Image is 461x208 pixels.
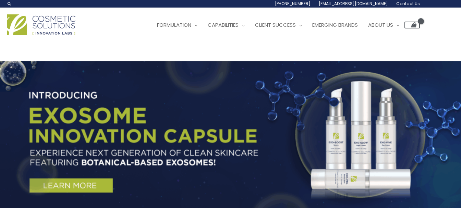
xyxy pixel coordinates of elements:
[363,15,404,35] a: About Us
[208,21,239,28] span: Capabilities
[404,22,420,28] a: View Shopping Cart, empty
[157,21,191,28] span: Formulation
[312,21,358,28] span: Emerging Brands
[368,21,393,28] span: About Us
[250,15,307,35] a: Client Success
[7,14,75,35] img: Cosmetic Solutions Logo
[203,15,250,35] a: Capabilities
[7,1,12,7] a: Search icon link
[396,1,420,7] span: Contact Us
[152,15,203,35] a: Formulation
[147,15,420,35] nav: Site Navigation
[307,15,363,35] a: Emerging Brands
[319,1,388,7] span: [EMAIL_ADDRESS][DOMAIN_NAME]
[275,1,311,7] span: [PHONE_NUMBER]
[255,21,296,28] span: Client Success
